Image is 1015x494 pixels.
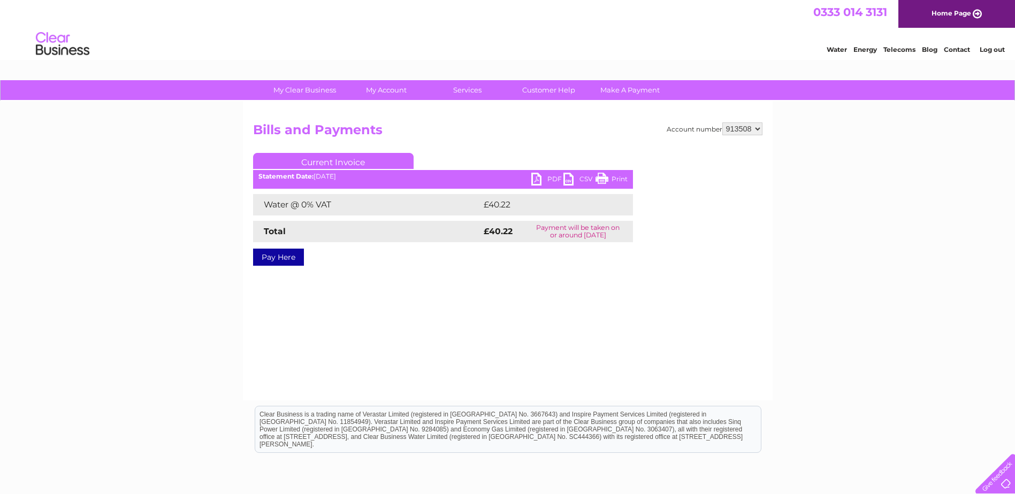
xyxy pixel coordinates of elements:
td: £40.22 [481,194,611,215]
div: Account number [667,122,762,135]
a: Print [596,173,628,188]
td: Payment will be taken on or around [DATE] [523,221,633,242]
td: Water @ 0% VAT [253,194,481,215]
a: PDF [531,173,563,188]
strong: Total [264,226,286,236]
a: CSV [563,173,596,188]
a: Contact [944,45,970,53]
a: Energy [853,45,877,53]
a: Current Invoice [253,153,414,169]
img: logo.png [35,28,90,60]
a: Water [827,45,847,53]
div: [DATE] [253,173,633,180]
a: My Account [342,80,430,100]
a: Services [423,80,512,100]
strong: £40.22 [484,226,513,236]
h2: Bills and Payments [253,122,762,143]
a: Make A Payment [586,80,674,100]
a: Blog [922,45,937,53]
a: Telecoms [883,45,915,53]
a: Log out [980,45,1005,53]
b: Statement Date: [258,172,314,180]
a: My Clear Business [261,80,349,100]
a: Pay Here [253,249,304,266]
a: Customer Help [505,80,593,100]
a: 0333 014 3131 [813,5,887,19]
div: Clear Business is a trading name of Verastar Limited (registered in [GEOGRAPHIC_DATA] No. 3667643... [255,6,761,52]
